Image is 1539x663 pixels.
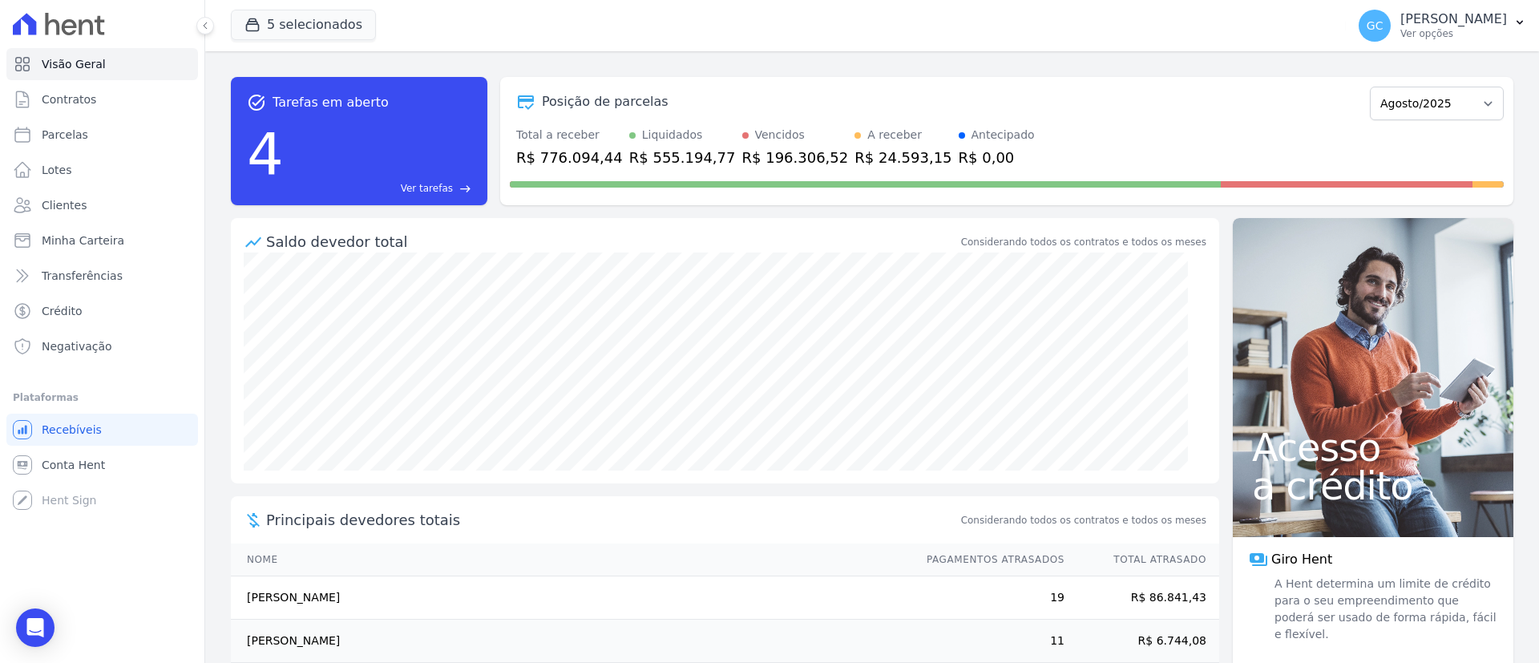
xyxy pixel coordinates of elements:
span: Crédito [42,303,83,319]
div: Saldo devedor total [266,231,958,253]
div: R$ 776.094,44 [516,147,623,168]
td: [PERSON_NAME] [231,620,911,663]
span: a crédito [1252,467,1494,505]
div: Open Intercom Messenger [16,608,55,647]
div: R$ 196.306,52 [742,147,849,168]
a: Visão Geral [6,48,198,80]
a: Transferências [6,260,198,292]
span: Ver tarefas [401,181,453,196]
div: Plataformas [13,388,192,407]
p: [PERSON_NAME] [1400,11,1507,27]
a: Clientes [6,189,198,221]
td: R$ 6.744,08 [1065,620,1219,663]
div: R$ 0,00 [959,147,1035,168]
button: 5 selecionados [231,10,376,40]
div: R$ 555.194,77 [629,147,736,168]
a: Ver tarefas east [290,181,471,196]
span: Tarefas em aberto [273,93,389,112]
span: Clientes [42,197,87,213]
th: Nome [231,544,911,576]
span: Contratos [42,91,96,107]
td: 19 [911,576,1065,620]
span: Considerando todos os contratos e todos os meses [961,513,1206,528]
span: Conta Hent [42,457,105,473]
div: Total a receber [516,127,623,144]
p: Ver opções [1400,27,1507,40]
div: Vencidos [755,127,805,144]
div: 4 [247,112,284,196]
td: [PERSON_NAME] [231,576,911,620]
div: A receber [867,127,922,144]
span: Parcelas [42,127,88,143]
span: Transferências [42,268,123,284]
a: Parcelas [6,119,198,151]
span: Giro Hent [1271,550,1332,569]
a: Lotes [6,154,198,186]
td: R$ 86.841,43 [1065,576,1219,620]
a: Conta Hent [6,449,198,481]
span: GC [1367,20,1383,31]
div: Liquidados [642,127,703,144]
div: Posição de parcelas [542,92,669,111]
span: A Hent determina um limite de crédito para o seu empreendimento que poderá ser usado de forma ráp... [1271,576,1497,643]
td: 11 [911,620,1065,663]
span: Minha Carteira [42,232,124,249]
a: Contratos [6,83,198,115]
a: Recebíveis [6,414,198,446]
th: Total Atrasado [1065,544,1219,576]
div: Considerando todos os contratos e todos os meses [961,235,1206,249]
span: Principais devedores totais [266,509,958,531]
span: Lotes [42,162,72,178]
button: GC [PERSON_NAME] Ver opções [1346,3,1539,48]
span: Negativação [42,338,112,354]
span: Visão Geral [42,56,106,72]
a: Negativação [6,330,198,362]
div: Antecipado [971,127,1035,144]
a: Minha Carteira [6,224,198,257]
th: Pagamentos Atrasados [911,544,1065,576]
span: east [459,183,471,195]
span: task_alt [247,93,266,112]
a: Crédito [6,295,198,327]
div: R$ 24.593,15 [854,147,951,168]
span: Acesso [1252,428,1494,467]
span: Recebíveis [42,422,102,438]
